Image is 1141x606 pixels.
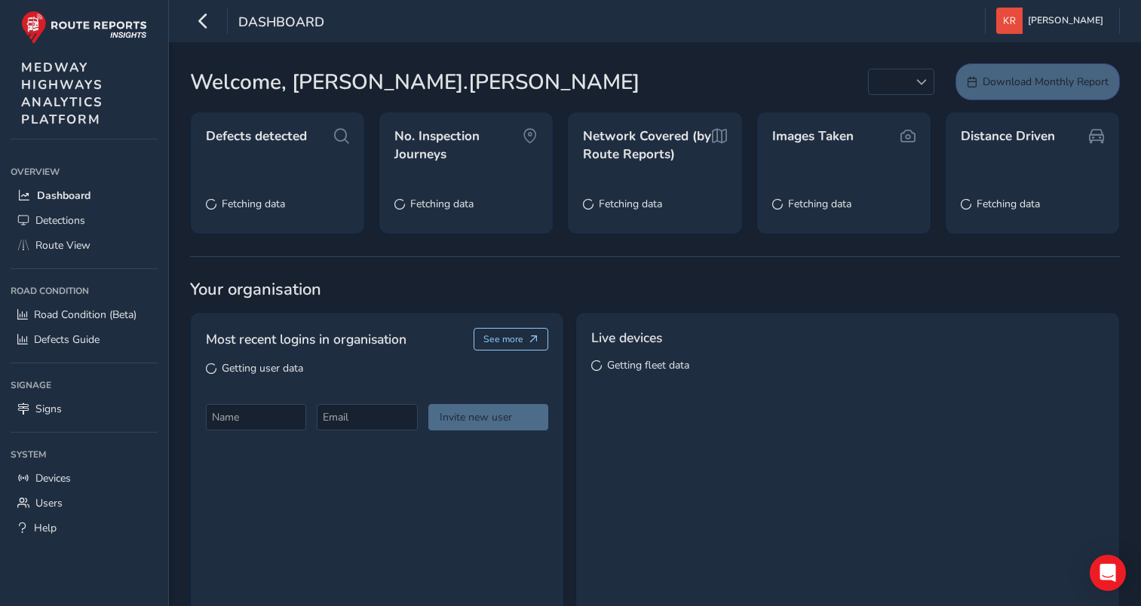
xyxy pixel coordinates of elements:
[11,183,158,208] a: Dashboard
[996,8,1023,34] img: diamond-layout
[35,471,71,485] span: Devices
[34,332,100,347] span: Defects Guide
[222,197,285,211] span: Fetching data
[788,197,851,211] span: Fetching data
[11,280,158,302] div: Road Condition
[11,161,158,183] div: Overview
[190,66,640,98] span: Welcome, [PERSON_NAME].[PERSON_NAME]
[34,308,136,322] span: Road Condition (Beta)
[483,333,523,345] span: See more
[206,329,406,349] span: Most recent logins in organisation
[996,8,1109,34] button: [PERSON_NAME]
[977,197,1040,211] span: Fetching data
[583,127,711,163] span: Network Covered (by Route Reports)
[317,404,417,430] input: Email
[599,197,662,211] span: Fetching data
[206,127,307,145] span: Defects detected
[1028,8,1103,34] span: [PERSON_NAME]
[772,127,854,145] span: Images Taken
[35,496,63,510] span: Users
[11,466,158,491] a: Devices
[410,197,474,211] span: Fetching data
[35,213,85,228] span: Detections
[37,188,90,203] span: Dashboard
[11,374,158,396] div: Signage
[222,361,303,375] span: Getting user data
[11,443,158,466] div: System
[607,358,689,372] span: Getting fleet data
[21,11,147,44] img: rr logo
[11,327,158,352] a: Defects Guide
[21,59,103,128] span: MEDWAY HIGHWAYS ANALYTICS PLATFORM
[961,127,1055,145] span: Distance Driven
[35,238,90,252] span: Route View
[34,521,57,535] span: Help
[238,13,324,34] span: Dashboard
[11,516,158,540] a: Help
[11,396,158,421] a: Signs
[206,404,306,430] input: Name
[591,328,662,347] span: Live devices
[190,278,1120,301] span: Your organisation
[11,233,158,258] a: Route View
[1090,555,1126,591] div: Open Intercom Messenger
[11,491,158,516] a: Users
[394,127,523,163] span: No. Inspection Journeys
[11,208,158,233] a: Detections
[35,402,62,416] span: Signs
[11,302,158,327] a: Road Condition (Beta)
[474,328,548,350] button: See more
